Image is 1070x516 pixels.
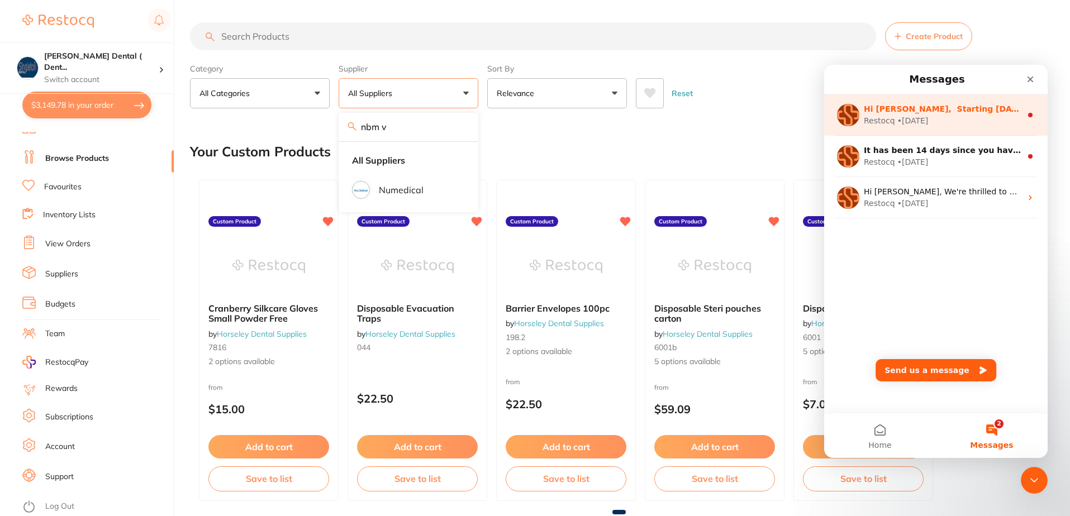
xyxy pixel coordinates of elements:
[208,435,329,458] button: Add to cart
[357,216,410,227] label: Custom Product
[506,216,558,227] label: Custom Product
[22,8,94,34] a: Restocq Logo
[208,329,307,339] span: by
[146,376,189,384] span: Messages
[45,269,78,280] a: Suppliers
[45,501,74,512] a: Log Out
[357,466,478,491] button: Save to list
[514,318,604,328] a: Horseley Dental Supplies
[357,435,478,458] button: Add to cart
[654,435,775,458] button: Add to cart
[1021,467,1048,494] iframe: Intercom live chat
[190,22,876,50] input: Search Products
[45,238,91,250] a: View Orders
[45,153,109,164] a: Browse Products
[208,403,329,415] p: $15.00
[17,57,38,78] img: Singleton Dental ( DentalTown 8 Pty Ltd)
[885,22,972,50] button: Create Product
[339,78,478,108] button: All Suppliers
[208,216,261,227] label: Custom Product
[22,92,151,118] button: $3,149.78 in your order
[112,348,223,393] button: Messages
[45,299,75,310] a: Budgets
[208,343,329,352] small: 7816
[357,392,478,405] p: $22.50
[22,356,88,369] a: RestocqPay
[22,356,36,369] img: RestocqPay
[13,122,35,144] img: Profile image for Restocq
[232,238,305,294] img: Cranberry Silkcare Gloves Small Powder Free
[906,32,963,41] span: Create Product
[22,15,94,28] img: Restocq Logo
[44,181,82,193] a: Favourites
[348,88,397,99] p: All Suppliers
[803,318,901,328] span: by
[339,113,478,141] input: Search supplier
[40,81,895,90] span: It has been 14 days since you have started your Restocq journey. We wanted to do a check in and s...
[357,303,478,324] b: Disposable Evacuation Traps
[217,329,307,339] a: Horseley Dental Supplies
[354,183,368,197] img: Numedical
[654,329,753,339] span: by
[43,209,96,221] a: Inventory Lists
[190,144,331,160] h2: Your Custom Products
[208,303,329,324] b: Cranberry Silkcare Gloves Small Powder Free
[803,466,924,491] button: Save to list
[487,64,627,74] label: Sort By
[40,92,71,103] div: Restocq
[379,185,424,195] p: Numedical
[803,333,924,342] small: 6001
[803,216,855,227] label: Custom Product
[45,357,88,368] span: RestocqPay
[365,329,455,339] a: Horseley Dental Supplies
[190,78,330,108] button: All Categories
[357,329,455,339] span: by
[506,398,626,410] p: $22.50
[343,149,474,172] li: Clear selection
[45,412,93,423] a: Subscriptions
[381,238,454,294] img: Disposable Evacuation Traps
[208,356,329,367] span: 2 options available
[208,383,223,391] span: from
[506,466,626,491] button: Save to list
[22,498,170,516] button: Log Out
[208,466,329,491] button: Save to list
[654,403,775,415] p: $59.09
[668,78,696,108] button: Reset
[45,471,74,482] a: Support
[803,378,817,386] span: from
[506,333,626,342] small: 198.2
[45,441,75,452] a: Account
[506,318,604,328] span: by
[190,64,330,74] label: Category
[803,303,924,313] b: Disposable Steri pouches
[824,65,1048,458] iframe: Intercom live chat
[654,383,669,391] span: from
[73,133,104,145] div: • [DATE]
[352,155,405,165] strong: All Suppliers
[45,383,78,394] a: Rewards
[339,64,478,74] label: Supplier
[654,303,775,324] b: Disposable Steri pouches carton
[40,133,71,145] div: Restocq
[44,51,159,73] h4: Singleton Dental ( DentalTown 8 Pty Ltd)
[506,378,520,386] span: from
[199,88,254,99] p: All Categories
[654,466,775,491] button: Save to list
[45,328,65,340] a: Team
[506,303,626,313] b: Barrier Envelopes 100pc
[357,343,478,352] small: 044
[530,238,602,294] img: Barrier Envelopes 100pc
[506,346,626,357] span: 2 options available
[73,92,104,103] div: • [DATE]
[811,318,901,328] a: Horseley Dental Supplies
[803,346,924,357] span: 5 options available
[51,294,172,317] button: Send us a message
[663,329,753,339] a: Horseley Dental Supplies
